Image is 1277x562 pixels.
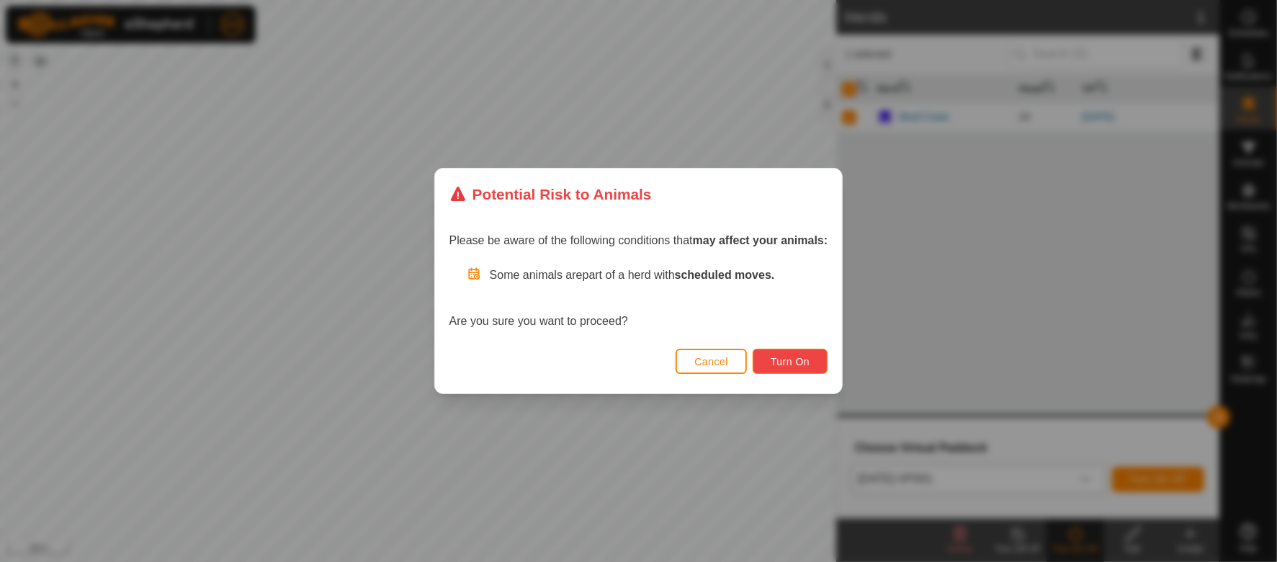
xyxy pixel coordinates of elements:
[694,356,728,367] span: Cancel
[449,183,652,205] div: Potential Risk to Animals
[693,234,828,246] strong: may affect your animals:
[449,234,828,246] span: Please be aware of the following conditions that
[490,267,828,284] p: Some animals are
[676,349,747,374] button: Cancel
[753,349,828,374] button: Turn On
[449,267,828,330] div: Are you sure you want to proceed?
[675,269,775,281] strong: scheduled moves.
[583,269,775,281] span: part of a herd with
[771,356,810,367] span: Turn On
